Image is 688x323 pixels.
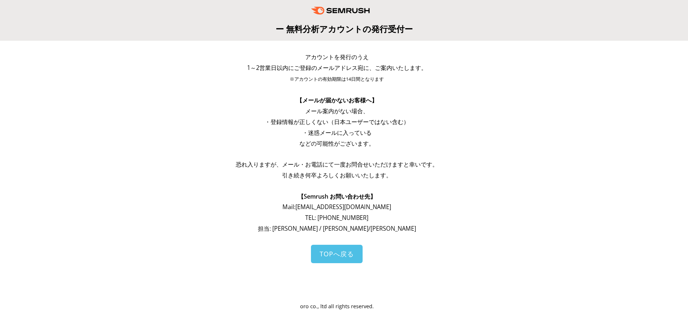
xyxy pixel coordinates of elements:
[276,23,413,35] span: ー 無料分析アカウントの発行受付ー
[282,171,392,179] span: 引き続き何卒よろしくお願いいたします。
[305,107,369,115] span: メール案内がない場合、
[265,118,409,126] span: ・登録情報が正しくない（日本ユーザーではない含む）
[302,129,372,137] span: ・迷惑メールに入っている
[299,140,375,147] span: などの可能性がございます。
[300,303,374,310] span: oro co., ltd all rights reserved.
[305,53,369,61] span: アカウントを発行のうえ
[297,96,377,104] span: 【メールが届かないお客様へ】
[305,214,368,222] span: TEL: [PHONE_NUMBER]
[258,225,416,233] span: 担当: [PERSON_NAME] / [PERSON_NAME]/[PERSON_NAME]
[311,245,363,263] a: TOPへ戻る
[320,249,354,258] span: TOPへ戻る
[290,76,384,82] span: ※アカウントの有効期限は14日間となります
[298,193,376,200] span: 【Semrush お問い合わせ先】
[282,203,391,211] span: Mail: [EMAIL_ADDRESS][DOMAIN_NAME]
[236,160,438,168] span: 恐れ入りますが、メール・お電話にて一度お問合せいただけますと幸いです。
[247,64,427,72] span: 1～2営業日以内にご登録のメールアドレス宛に、ご案内いたします。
